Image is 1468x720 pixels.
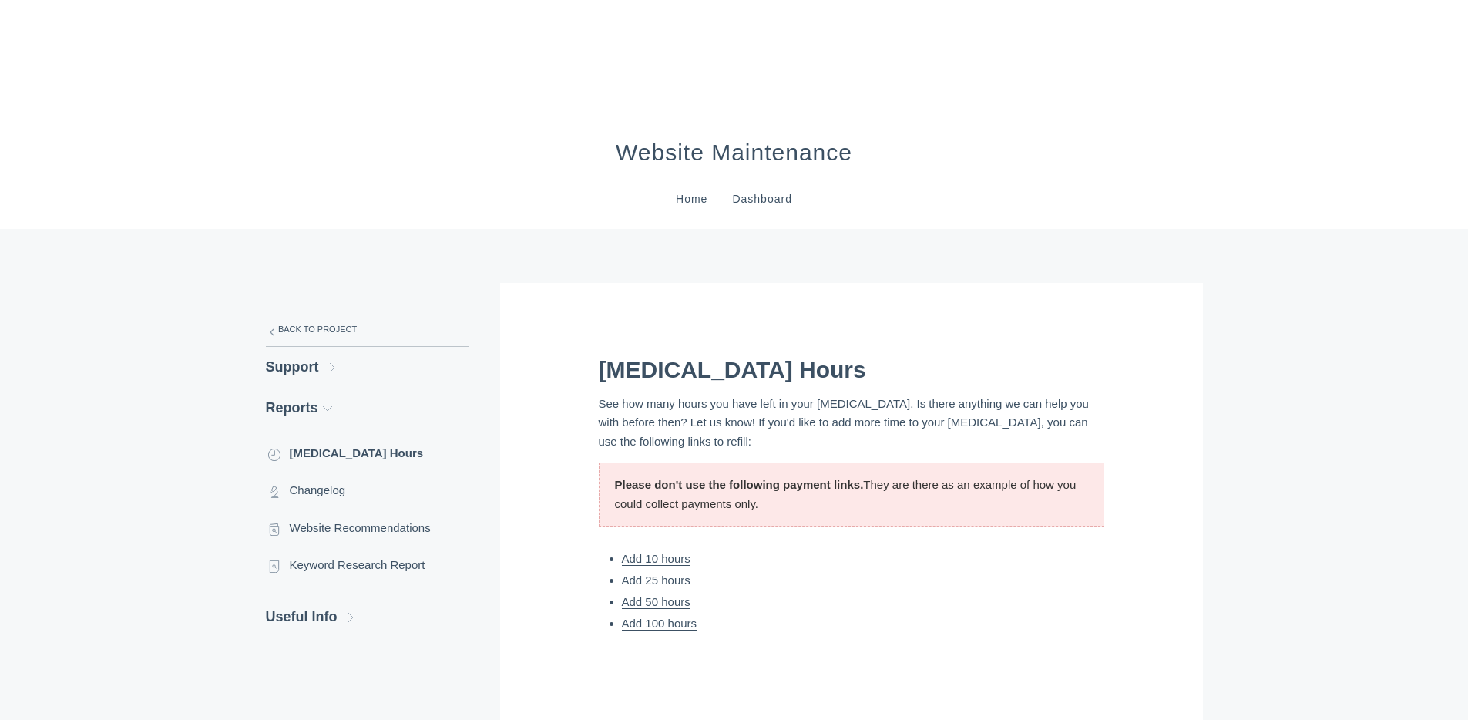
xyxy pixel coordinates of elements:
[599,395,1104,451] p: See how many hours you have left in your [MEDICAL_DATA]. Is there anything we can help you with b...
[266,547,469,584] a: Keyword Research Report
[266,347,469,388] a: Support
[266,435,469,472] a: [MEDICAL_DATA] Hours
[616,137,852,168] h1: Website Maintenance
[615,478,864,491] strong: Please don't use the following payment links.
[673,193,710,205] a: Home
[622,552,690,566] a: Add 10 hours
[622,574,690,587] a: Add 25 hours
[599,463,1104,527] section: They are there as an example of how you could collect payments only.
[266,510,469,547] a: Website Recommendations
[622,595,690,609] a: Add 50 hours
[729,193,795,205] a: Dashboard
[622,617,697,631] a: Add 100 hours
[266,472,469,509] a: Changelog
[266,597,469,638] a: Useful Info
[266,314,469,346] a: Back to Project
[266,388,469,429] a: Reports
[599,357,1104,383] h1: [MEDICAL_DATA] Hours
